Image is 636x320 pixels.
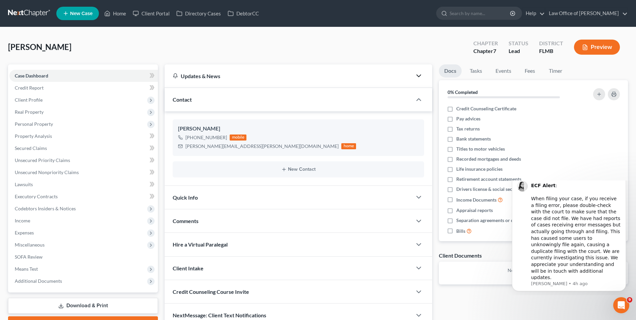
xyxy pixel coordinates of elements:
span: Expenses [15,230,34,235]
a: Law Office of [PERSON_NAME] [545,7,628,19]
a: Secured Claims [9,142,158,154]
a: Home [101,7,129,19]
a: Credit Report [9,82,158,94]
a: Tasks [464,64,487,77]
span: Appraisal reports [456,207,493,214]
span: Comments [173,218,198,224]
span: Means Test [15,266,38,272]
span: Recorded mortgages and deeds [456,156,521,162]
span: Property Analysis [15,133,52,139]
div: [PERSON_NAME] [178,125,419,133]
span: Executory Contracts [15,194,58,199]
span: Real Property [15,109,44,115]
span: Bank statements [456,136,491,142]
a: Docs [439,64,462,77]
span: Credit Counseling Course Invite [173,288,249,295]
span: Bills [456,228,465,234]
span: Client Intake [173,265,204,271]
span: Contact [173,96,192,103]
div: FLMB [539,47,563,55]
span: Case Dashboard [15,73,48,78]
button: Preview [574,40,620,55]
span: Additional Documents [15,278,62,284]
div: Chapter [473,40,498,47]
span: Credit Counseling Certificate [456,105,516,112]
p: Message from Lindsey, sent 4h ago [29,100,119,106]
span: Credit Report [15,85,44,91]
a: Case Dashboard [9,70,158,82]
span: Titles to motor vehicles [456,146,505,152]
div: Updates & News [173,72,404,79]
span: Income [15,218,30,223]
span: Client Profile [15,97,43,103]
a: Fees [519,64,541,77]
a: Property Analysis [9,130,158,142]
span: Drivers license & social security card [456,186,533,193]
p: No client documents yet. [444,267,623,274]
div: Chapter [473,47,498,55]
div: Client Documents [439,252,482,259]
div: mobile [230,135,246,141]
span: Unsecured Nonpriority Claims [15,169,79,175]
span: New Case [70,11,93,16]
a: Executory Contracts [9,191,158,203]
iframe: Intercom live chat [613,297,629,313]
span: Hire a Virtual Paralegal [173,241,228,248]
a: Unsecured Priority Claims [9,154,158,166]
div: Lead [509,47,528,55]
a: Events [490,64,517,77]
span: Retirement account statements [456,176,521,182]
a: Timer [543,64,568,77]
iframe: Intercom notifications message [502,180,636,295]
a: Help [522,7,545,19]
span: Life insurance policies [456,166,503,172]
span: Pay advices [456,115,480,122]
a: Download & Print [8,298,158,314]
input: Search by name... [450,7,511,19]
span: Separation agreements or decrees of divorces [456,217,551,224]
span: 9 [627,297,632,303]
button: New Contact [178,167,419,172]
div: [PHONE_NUMBER] [185,134,227,141]
div: District [539,40,563,47]
a: Unsecured Nonpriority Claims [9,166,158,178]
div: Status [509,40,528,47]
a: SOFA Review [9,251,158,263]
span: Quick Info [173,194,198,201]
span: Miscellaneous [15,242,45,248]
b: ECF Alert [29,2,54,8]
span: NextMessage: Client Text Notifications [173,312,266,318]
div: : ​ When filing your case, if you receive a filing error, please double-check with the court to m... [29,2,119,101]
div: [PERSON_NAME][EMAIL_ADDRESS][PERSON_NAME][DOMAIN_NAME] [185,143,339,150]
span: [PERSON_NAME] [8,42,71,52]
strong: 0% Completed [448,89,478,95]
a: Client Portal [129,7,173,19]
span: Codebtors Insiders & Notices [15,206,76,211]
span: 7 [493,48,496,54]
span: Tax returns [456,125,480,132]
span: Personal Property [15,121,53,127]
div: home [341,143,356,149]
span: Income Documents [456,197,497,203]
span: Secured Claims [15,145,47,151]
a: Lawsuits [9,178,158,191]
a: Directory Cases [173,7,224,19]
span: Lawsuits [15,181,33,187]
a: DebtorCC [224,7,262,19]
span: SOFA Review [15,254,43,260]
img: Profile image for Lindsey [15,0,26,11]
span: Unsecured Priority Claims [15,157,70,163]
